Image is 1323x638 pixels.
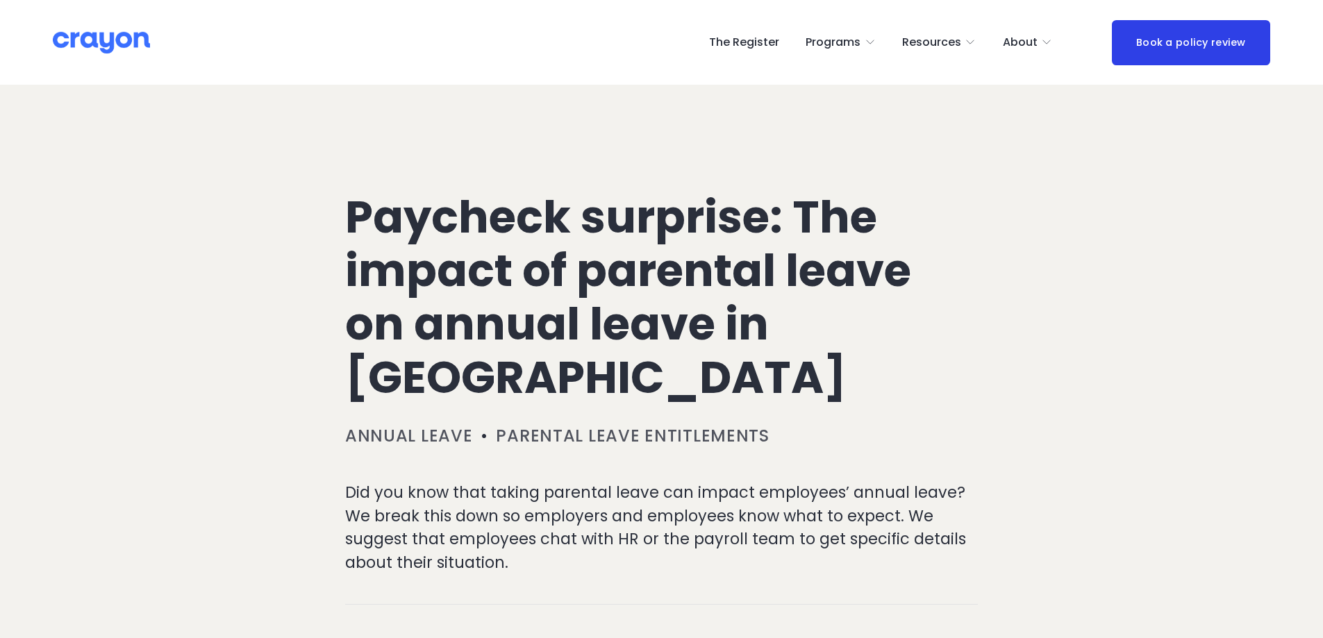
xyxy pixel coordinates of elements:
h1: Paycheck surprise: The impact of parental leave on annual leave in [GEOGRAPHIC_DATA] [345,191,978,404]
img: Crayon [53,31,150,55]
span: Resources [902,33,961,53]
a: Parental leave entitlements [496,424,769,447]
span: Programs [806,33,860,53]
a: Book a policy review [1112,20,1270,65]
a: folder dropdown [806,31,876,53]
a: folder dropdown [902,31,976,53]
a: The Register [709,31,779,53]
p: Did you know that taking parental leave can impact employees’ annual leave? We break this down so... [345,481,978,574]
a: Annual leave [345,424,473,447]
a: folder dropdown [1003,31,1053,53]
span: About [1003,33,1038,53]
